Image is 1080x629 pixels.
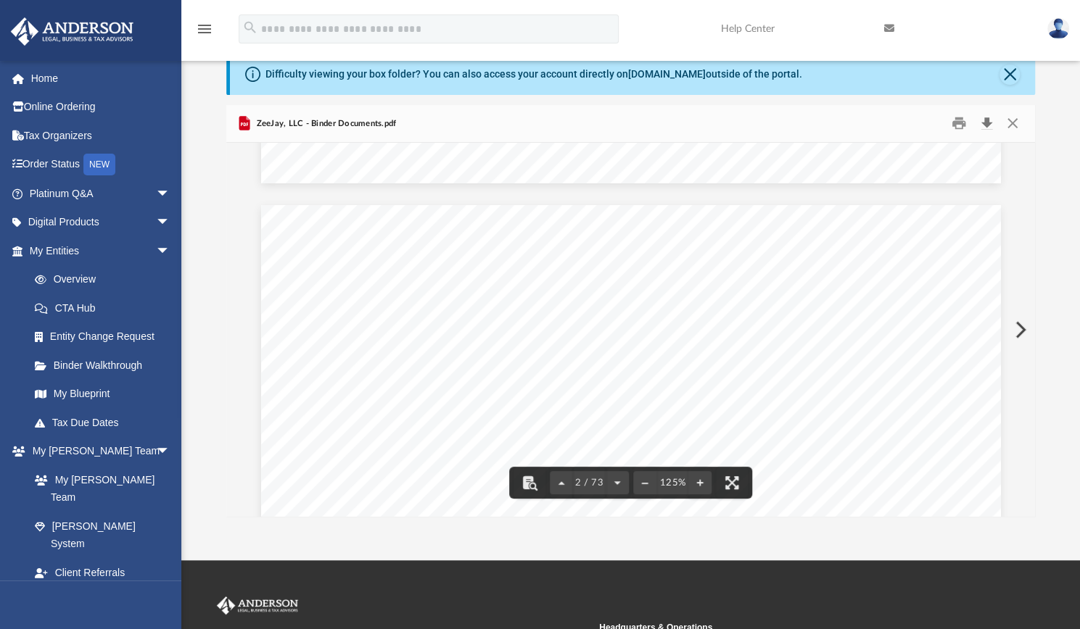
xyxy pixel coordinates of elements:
span: [STREET_ADDRESS][US_STATE] [566,502,771,517]
button: Print [945,112,974,135]
span: Registered Agent: [370,478,474,493]
a: My Blueprint [20,380,185,409]
span: : [494,407,498,421]
a: Online Ordering [10,93,192,122]
button: Zoom in [688,467,712,499]
a: My [PERSON_NAME] Teamarrow_drop_down [10,437,185,466]
a: My Entitiesarrow_drop_down [10,236,192,265]
a: Platinum Q&Aarrow_drop_down [10,179,192,208]
div: Current zoom level [656,478,688,488]
span: Business Address: [370,454,476,469]
span: 2 / 73 [573,478,606,488]
button: Next page [606,467,629,499]
span: [DATE] [566,430,606,445]
i: search [242,20,258,36]
a: Order StatusNEW [10,150,192,180]
span: arrow_drop_down [156,236,185,266]
button: Download [973,112,999,135]
button: Toggle findbar [514,467,545,499]
button: 2 / 73 [573,467,606,499]
button: Close [999,112,1026,135]
span: [US_STATE] [566,407,643,421]
a: menu [196,28,213,38]
button: Next File [1003,309,1035,350]
span: arrow_drop_down [156,179,185,209]
span: Organization [418,407,493,421]
div: Document Viewer [226,143,1035,517]
div: NEW [83,154,115,175]
span: State of [370,407,415,421]
a: CTA Hub [20,293,192,322]
span: [STREET_ADDRESS][US_STATE] [566,454,771,469]
span: arrow_drop_down [156,437,185,467]
span: arrow_drop_down [156,208,185,238]
img: Anderson Advisors Platinum Portal [214,596,301,615]
button: Previous page [550,467,573,499]
a: Tax Due Dates [20,408,192,437]
img: Anderson Advisors Platinum Portal [7,17,138,46]
span: ZeeJay, LLC [814,294,913,311]
a: Home [10,64,192,93]
a: Client Referrals [20,558,185,587]
button: Close [999,64,1020,85]
span: [PERSON_NAME] Registered Agents [566,478,783,493]
i: menu [196,20,213,38]
span: Overview of [713,294,809,311]
a: Overview [20,265,192,294]
button: Enter fullscreen [716,467,748,499]
img: User Pic [1047,18,1069,39]
span: Entity Formation Information [348,366,536,380]
a: Binder Walkthrough [20,351,192,380]
div: Difficulty viewing your box folder? You can also access your account directly on outside of the p... [265,67,802,82]
span: Date of Organization: [370,430,496,445]
a: Tax Organizers [10,121,192,150]
div: Preview [226,105,1035,517]
a: [PERSON_NAME] System [20,512,185,558]
button: Zoom out [633,467,656,499]
span: ZeeJay, LLC - Binder Documents.pdf [253,117,396,130]
a: My [PERSON_NAME] Team [20,465,178,512]
a: Entity Change Request [20,322,192,351]
a: [DOMAIN_NAME] [628,68,706,80]
a: Digital Productsarrow_drop_down [10,208,192,237]
div: File preview [226,143,1035,517]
